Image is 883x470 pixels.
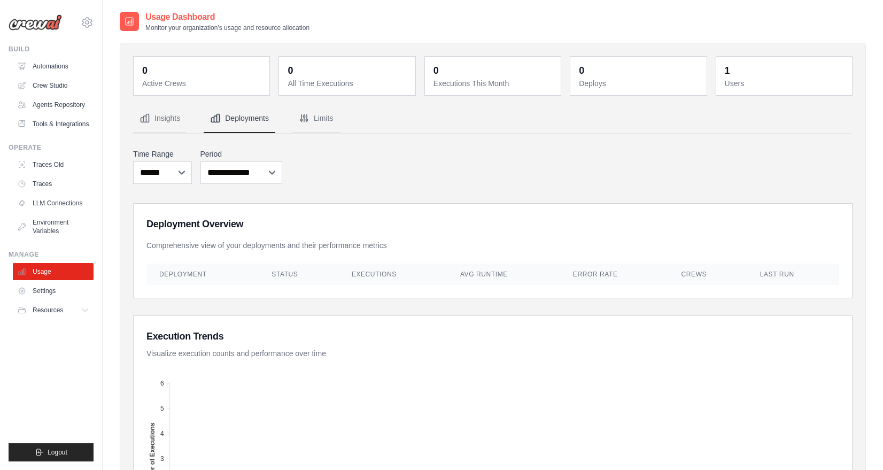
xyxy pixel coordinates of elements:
[747,264,839,285] th: Last Run
[13,214,94,240] a: Environment Variables
[13,175,94,192] a: Traces
[142,78,263,89] dt: Active Crews
[433,78,554,89] dt: Executions This Month
[292,104,340,133] button: Limits
[725,63,730,78] div: 1
[433,63,439,78] div: 0
[33,306,63,314] span: Resources
[133,149,192,159] label: Time Range
[160,455,164,463] tspan: 3
[560,264,669,285] th: Error Rate
[339,264,447,285] th: Executions
[146,217,839,232] h3: Deployment Overview
[9,250,94,259] div: Manage
[160,380,164,387] tspan: 6
[13,77,94,94] a: Crew Studio
[145,11,309,24] h2: Usage Dashboard
[579,78,700,89] dt: Deploys
[160,430,164,437] tspan: 4
[133,104,187,133] button: Insights
[9,45,94,53] div: Build
[9,14,62,30] img: Logo
[13,302,94,319] button: Resources
[579,63,584,78] div: 0
[160,405,164,412] tspan: 5
[288,63,293,78] div: 0
[288,78,408,89] dt: All Time Executions
[13,96,94,113] a: Agents Repository
[146,264,259,285] th: Deployment
[13,282,94,299] a: Settings
[447,264,560,285] th: Avg Runtime
[204,104,275,133] button: Deployments
[145,24,309,32] p: Monitor your organization's usage and resource allocation
[13,195,94,212] a: LLM Connections
[13,115,94,133] a: Tools & Integrations
[146,348,839,359] p: Visualize execution counts and performance over time
[200,149,283,159] label: Period
[13,156,94,173] a: Traces Old
[9,443,94,461] button: Logout
[259,264,339,285] th: Status
[133,104,853,133] nav: Tabs
[9,143,94,152] div: Operate
[13,263,94,280] a: Usage
[146,329,839,344] h3: Execution Trends
[146,240,839,251] p: Comprehensive view of your deployments and their performance metrics
[48,448,67,457] span: Logout
[725,78,846,89] dt: Users
[669,264,747,285] th: Crews
[142,63,148,78] div: 0
[13,58,94,75] a: Automations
